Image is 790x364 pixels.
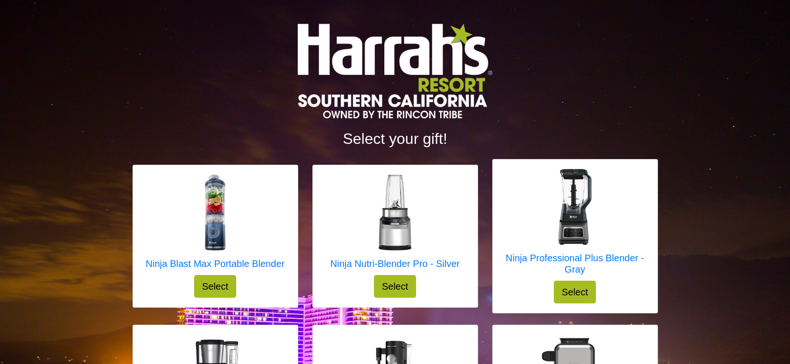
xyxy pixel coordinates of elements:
h5: Ninja Nutri-Blender Pro - Silver [330,258,460,269]
a: Ninja Professional Plus Blender - Gray Ninja Professional Plus Blender - Gray [502,169,648,281]
h2: Select your gift! [133,130,658,148]
a: Ninja Nutri-Blender Pro - Silver Ninja Nutri-Blender Pro - Silver [330,175,460,275]
h5: Ninja Professional Plus Blender - Gray [502,252,648,275]
img: Ninja Nutri-Blender Pro - Silver [357,175,433,250]
button: Select [374,275,417,298]
h5: Ninja Blast Max Portable Blender [146,258,284,269]
img: Ninja Professional Plus Blender - Gray [537,169,613,245]
button: Select [194,275,237,298]
img: Ninja Blast Max Portable Blender [177,175,253,250]
a: Ninja Blast Max Portable Blender Ninja Blast Max Portable Blender [146,175,284,275]
button: Select [554,281,596,303]
img: Logo [298,24,492,118]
